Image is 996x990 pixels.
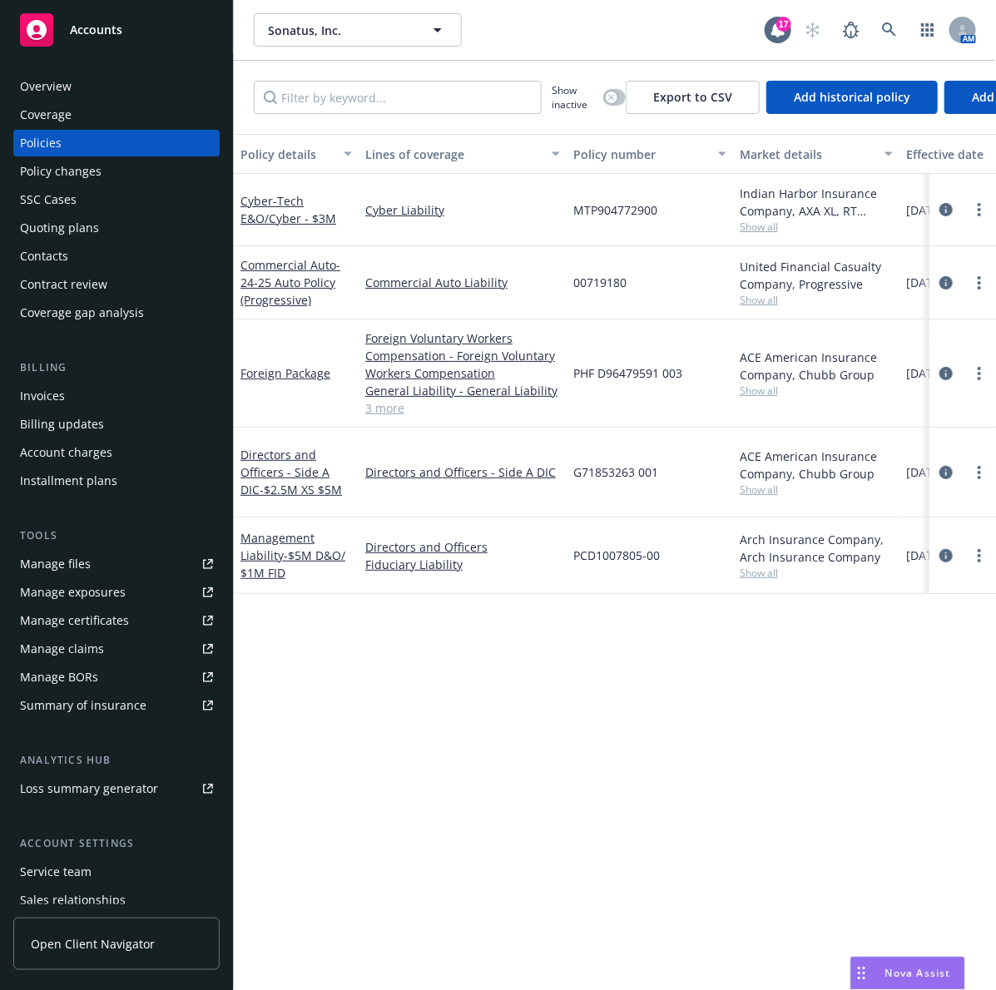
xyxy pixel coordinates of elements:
button: Nova Assist [850,957,965,990]
a: Foreign Voluntary Workers Compensation - Foreign Voluntary Workers Compensation [365,329,560,382]
span: Manage exposures [13,579,220,606]
span: Add historical policy [794,89,910,105]
div: 17 [776,17,791,32]
span: - $5M D&O/ $1M FID [240,547,345,581]
div: SSC Cases [20,186,77,213]
div: Tools [13,527,220,544]
span: - $2.5M XS $5M [260,482,342,497]
span: [DATE] [906,201,944,219]
span: Export to CSV [653,89,732,105]
a: Coverage gap analysis [13,299,220,326]
a: Overview [13,73,220,100]
a: Coverage [13,101,220,128]
div: Loss summary generator [20,775,158,802]
div: United Financial Casualty Company, Progressive [740,258,893,293]
span: Show all [740,384,893,398]
a: more [969,546,989,566]
span: - 24-25 Auto Policy (Progressive) [240,257,340,308]
span: [DATE] [906,463,944,481]
a: Installment plans [13,468,220,494]
span: [DATE] [906,547,944,564]
a: Start snowing [796,13,830,47]
div: Policy number [573,146,708,163]
a: Directors and Officers - Side A DIC [365,463,560,481]
span: PHF D96479591 003 [573,364,682,382]
a: Contract review [13,271,220,298]
a: General Liability - General Liability [365,382,560,399]
a: SSC Cases [13,186,220,213]
a: Manage files [13,551,220,577]
div: Sales relationships [20,887,126,913]
a: Manage BORs [13,664,220,691]
button: Policy details [234,134,359,174]
a: circleInformation [936,200,956,220]
a: Foreign Package [240,365,330,381]
a: 3 more [365,399,560,417]
span: MTP904772900 [573,201,657,219]
div: Account settings [13,835,220,852]
span: Show all [740,293,893,307]
a: circleInformation [936,273,956,293]
div: Summary of insurance [20,692,146,719]
div: Account charges [20,439,112,466]
div: Installment plans [20,468,117,494]
div: Policy changes [20,158,102,185]
span: Sonatus, Inc. [268,22,412,39]
a: Switch app [911,13,944,47]
a: circleInformation [936,463,956,483]
div: Arch Insurance Company, Arch Insurance Company [740,531,893,566]
div: Coverage [20,101,72,128]
div: Policy details [240,146,334,163]
a: Loss summary generator [13,775,220,802]
span: G71853263 001 [573,463,658,481]
span: - Tech E&O/Cyber - $3M [240,193,336,226]
div: Drag to move [851,958,872,989]
button: Policy number [567,134,733,174]
a: Directors and Officers [365,538,560,556]
span: [DATE] [906,364,944,382]
button: Add historical policy [766,81,938,114]
a: Service team [13,859,220,885]
div: ACE American Insurance Company, Chubb Group [740,349,893,384]
a: Policy changes [13,158,220,185]
a: Cyber Liability [365,201,560,219]
div: Market details [740,146,875,163]
div: Contract review [20,271,107,298]
a: Report a Bug [835,13,868,47]
a: Cyber [240,193,336,226]
span: [DATE] [906,274,944,291]
a: more [969,273,989,293]
a: Policies [13,130,220,156]
a: Sales relationships [13,887,220,913]
a: Accounts [13,7,220,53]
div: Lines of coverage [365,146,542,163]
a: Account charges [13,439,220,466]
a: Directors and Officers - Side A DIC [240,447,342,497]
a: Management Liability [240,530,345,581]
div: Quoting plans [20,215,99,241]
a: circleInformation [936,546,956,566]
span: Show all [740,566,893,580]
a: Summary of insurance [13,692,220,719]
div: Indian Harbor Insurance Company, AXA XL, RT Specialty Insurance Services, LLC (RSG Specialty, LLC) [740,185,893,220]
a: Contacts [13,243,220,270]
div: Billing [13,359,220,376]
button: Export to CSV [626,81,760,114]
a: more [969,200,989,220]
a: Manage certificates [13,607,220,634]
div: Overview [20,73,72,100]
div: Manage files [20,551,91,577]
div: Service team [20,859,92,885]
a: Commercial Auto [240,257,340,308]
span: Accounts [70,23,122,37]
div: Manage exposures [20,579,126,606]
div: Invoices [20,383,65,409]
div: Coverage gap analysis [20,299,144,326]
span: Nova Assist [885,966,951,980]
div: Manage BORs [20,664,98,691]
input: Filter by keyword... [254,81,542,114]
button: Sonatus, Inc. [254,13,462,47]
div: Analytics hub [13,752,220,769]
span: PCD1007805-00 [573,547,660,564]
span: Open Client Navigator [31,935,155,953]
